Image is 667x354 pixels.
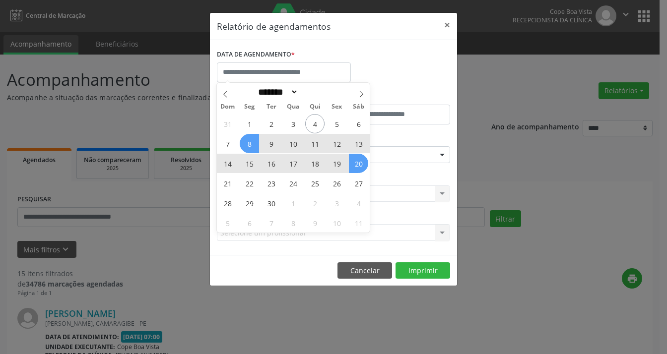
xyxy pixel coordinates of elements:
span: Setembro 27, 2025 [349,174,368,193]
span: Seg [239,104,261,110]
span: Setembro 5, 2025 [327,114,346,133]
span: Setembro 19, 2025 [327,154,346,173]
input: Year [298,87,331,97]
span: Setembro 1, 2025 [240,114,259,133]
span: Setembro 23, 2025 [262,174,281,193]
button: Close [437,13,457,37]
span: Qui [304,104,326,110]
span: Setembro 22, 2025 [240,174,259,193]
span: Outubro 4, 2025 [349,193,368,213]
span: Setembro 26, 2025 [327,174,346,193]
span: Agosto 31, 2025 [218,114,237,133]
span: Setembro 21, 2025 [218,174,237,193]
span: Sáb [348,104,370,110]
span: Setembro 3, 2025 [283,114,303,133]
span: Outubro 7, 2025 [262,213,281,233]
span: Setembro 28, 2025 [218,193,237,213]
span: Outubro 11, 2025 [349,213,368,233]
span: Qua [282,104,304,110]
span: Outubro 6, 2025 [240,213,259,233]
span: Ter [261,104,282,110]
button: Imprimir [396,262,450,279]
span: Setembro 18, 2025 [305,154,325,173]
span: Setembro 13, 2025 [349,134,368,153]
span: Setembro 25, 2025 [305,174,325,193]
span: Setembro 7, 2025 [218,134,237,153]
span: Setembro 4, 2025 [305,114,325,133]
span: Setembro 11, 2025 [305,134,325,153]
h5: Relatório de agendamentos [217,20,331,33]
span: Setembro 30, 2025 [262,193,281,213]
span: Outubro 9, 2025 [305,213,325,233]
span: Setembro 6, 2025 [349,114,368,133]
select: Month [255,87,299,97]
span: Sex [326,104,348,110]
span: Dom [217,104,239,110]
span: Setembro 14, 2025 [218,154,237,173]
span: Setembro 17, 2025 [283,154,303,173]
span: Setembro 16, 2025 [262,154,281,173]
label: DATA DE AGENDAMENTO [217,47,295,62]
label: ATÉ [336,89,450,105]
span: Setembro 12, 2025 [327,134,346,153]
span: Setembro 20, 2025 [349,154,368,173]
span: Outubro 8, 2025 [283,213,303,233]
span: Setembro 15, 2025 [240,154,259,173]
span: Setembro 10, 2025 [283,134,303,153]
span: Outubro 10, 2025 [327,213,346,233]
span: Outubro 5, 2025 [218,213,237,233]
button: Cancelar [337,262,392,279]
span: Outubro 1, 2025 [283,193,303,213]
span: Setembro 8, 2025 [240,134,259,153]
span: Outubro 2, 2025 [305,193,325,213]
span: Outubro 3, 2025 [327,193,346,213]
span: Setembro 2, 2025 [262,114,281,133]
span: Setembro 9, 2025 [262,134,281,153]
span: Setembro 24, 2025 [283,174,303,193]
span: Setembro 29, 2025 [240,193,259,213]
